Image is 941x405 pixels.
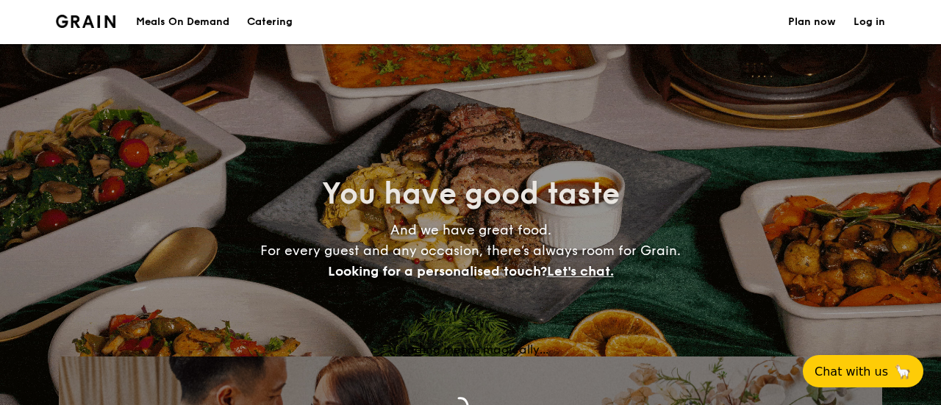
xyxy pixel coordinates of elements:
[59,343,882,356] div: Loading menus magically...
[547,263,614,279] span: Let's chat.
[56,15,115,28] img: Grain
[56,15,115,28] a: Logotype
[815,365,888,379] span: Chat with us
[803,355,923,387] button: Chat with us🦙
[894,363,912,380] span: 🦙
